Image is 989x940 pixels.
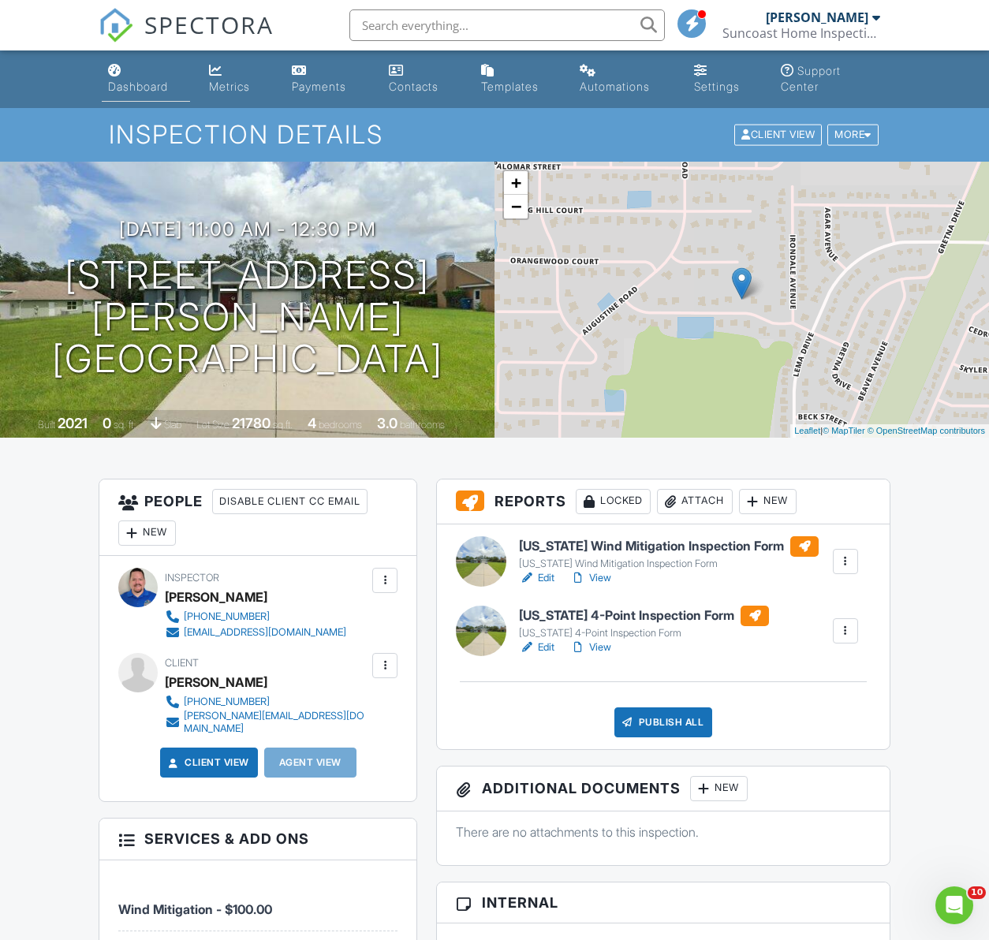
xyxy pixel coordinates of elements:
[165,572,219,584] span: Inspector
[184,710,368,735] div: [PERSON_NAME][EMAIL_ADDRESS][DOMAIN_NAME]
[165,585,267,609] div: [PERSON_NAME]
[144,8,274,41] span: SPECTORA
[108,80,168,93] div: Dashboard
[109,121,880,148] h1: Inspection Details
[118,872,397,931] li: Service: Wind Mitigation
[383,57,462,102] a: Contacts
[774,57,887,102] a: Support Center
[935,886,973,924] iframe: Intercom live chat
[99,819,416,860] h3: Services & Add ons
[519,536,819,571] a: [US_STATE] Wind Mitigation Inspection Form [US_STATE] Wind Mitigation Inspection Form
[481,80,539,93] div: Templates
[576,489,651,514] div: Locked
[286,57,370,102] a: Payments
[519,627,769,640] div: [US_STATE] 4-Point Inspection Form
[570,640,611,655] a: View
[164,419,181,431] span: slab
[292,80,346,93] div: Payments
[119,218,376,240] h3: [DATE] 11:00 am - 12:30 pm
[739,489,797,514] div: New
[212,489,368,514] div: Disable Client CC Email
[437,882,889,923] h3: Internal
[570,570,611,586] a: View
[165,609,346,625] a: [PHONE_NUMBER]
[99,21,274,54] a: SPECTORA
[519,606,769,640] a: [US_STATE] 4-Point Inspection Form [US_STATE] 4-Point Inspection Form
[103,415,111,431] div: 0
[319,419,362,431] span: bedrooms
[437,479,889,524] h3: Reports
[734,125,822,146] div: Client View
[823,426,865,435] a: © MapTiler
[456,823,870,841] p: There are no attachments to this inspection.
[165,625,346,640] a: [EMAIL_ADDRESS][DOMAIN_NAME]
[766,9,868,25] div: [PERSON_NAME]
[722,25,880,41] div: Suncoast Home Inspections
[58,415,88,431] div: 2021
[690,776,748,801] div: New
[99,479,416,556] h3: People
[118,901,272,917] span: Wind Mitigation - $100.00
[475,57,561,102] a: Templates
[519,606,769,626] h6: [US_STATE] 4-Point Inspection Form
[580,80,650,93] div: Automations
[573,57,675,102] a: Automations (Basic)
[504,195,528,218] a: Zoom out
[968,886,986,899] span: 10
[118,520,176,546] div: New
[781,64,841,93] div: Support Center
[827,125,879,146] div: More
[437,767,889,811] h3: Additional Documents
[614,707,713,737] div: Publish All
[232,415,271,431] div: 21780
[166,755,249,770] a: Client View
[349,9,665,41] input: Search everything...
[184,696,270,708] div: [PHONE_NUMBER]
[196,419,230,431] span: Lot Size
[203,57,272,102] a: Metrics
[102,57,190,102] a: Dashboard
[165,657,199,669] span: Client
[114,419,136,431] span: sq. ft.
[733,128,826,140] a: Client View
[694,80,740,93] div: Settings
[519,640,554,655] a: Edit
[165,694,368,710] a: [PHONE_NUMBER]
[25,255,469,379] h1: [STREET_ADDRESS][PERSON_NAME] [GEOGRAPHIC_DATA]
[657,489,733,514] div: Attach
[519,536,819,557] h6: [US_STATE] Wind Mitigation Inspection Form
[794,426,820,435] a: Leaflet
[519,570,554,586] a: Edit
[209,80,250,93] div: Metrics
[519,558,819,570] div: [US_STATE] Wind Mitigation Inspection Form
[273,419,293,431] span: sq.ft.
[308,415,316,431] div: 4
[99,8,133,43] img: The Best Home Inspection Software - Spectora
[868,426,985,435] a: © OpenStreetMap contributors
[165,710,368,735] a: [PERSON_NAME][EMAIL_ADDRESS][DOMAIN_NAME]
[504,171,528,195] a: Zoom in
[377,415,397,431] div: 3.0
[688,57,762,102] a: Settings
[400,419,445,431] span: bathrooms
[389,80,439,93] div: Contacts
[184,626,346,639] div: [EMAIL_ADDRESS][DOMAIN_NAME]
[790,424,989,438] div: |
[38,419,55,431] span: Built
[165,670,267,694] div: [PERSON_NAME]
[184,610,270,623] div: [PHONE_NUMBER]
